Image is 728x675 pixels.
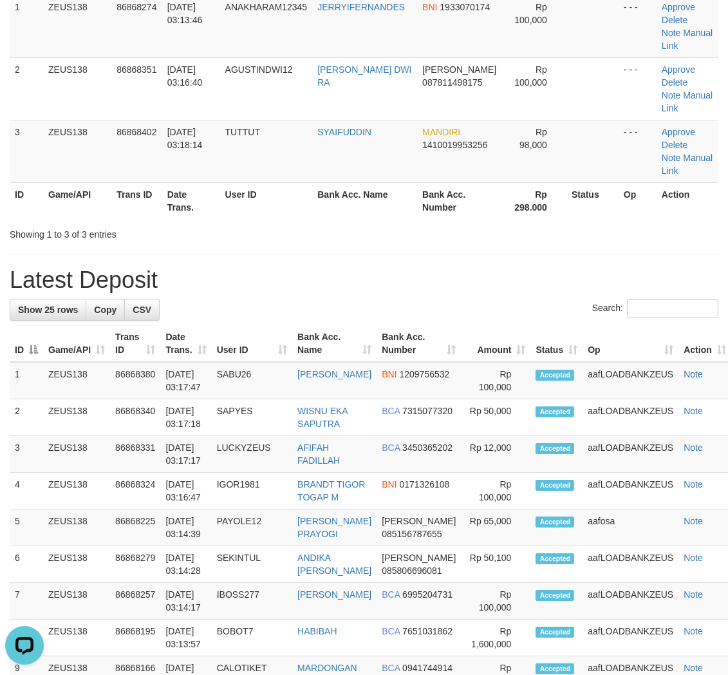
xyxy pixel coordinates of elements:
span: [DATE] 03:13:46 [167,2,203,25]
td: 86868340 [110,399,160,436]
td: Rp 100,000 [461,473,530,509]
span: Accepted [536,517,574,528]
td: ZEUS138 [43,399,110,436]
span: BCA [382,406,400,416]
span: [PERSON_NAME] [382,553,456,563]
td: ZEUS138 [43,120,111,182]
a: Note [662,90,681,100]
a: Approve [662,64,695,75]
a: AFIFAH FADILLAH [297,442,340,466]
th: Bank Acc. Number [417,182,503,219]
a: WISNU EKA SAPUTRA [297,406,348,429]
a: Note [684,663,703,673]
th: Rp 298.000 [503,182,566,219]
td: 8 [10,620,43,656]
a: Manual Link [662,153,713,176]
span: Copy [94,305,117,315]
td: aafLOADBANKZEUS [583,620,678,656]
span: Show 25 rows [18,305,78,315]
a: Approve [662,2,695,12]
td: IBOSS277 [212,583,292,620]
td: ZEUS138 [43,583,110,620]
a: Note [684,479,703,490]
th: Trans ID: activate to sort column ascending [110,325,160,362]
span: [DATE] 03:16:40 [167,64,203,88]
td: 7 [10,583,43,620]
span: Copy 085156787655 to clipboard [382,529,442,539]
th: Trans ID [111,182,162,219]
span: BNI [422,2,437,12]
td: SAPYES [212,399,292,436]
span: TUTTUT [225,127,260,137]
td: aafosa [583,509,678,546]
td: [DATE] 03:13:57 [160,620,211,656]
td: ZEUS138 [43,362,110,399]
span: BNI [382,369,397,379]
a: Show 25 rows [10,299,86,321]
th: Bank Acc. Name: activate to sort column ascending [292,325,377,362]
th: Game/API: activate to sort column ascending [43,325,110,362]
th: Date Trans. [162,182,220,219]
span: Accepted [536,406,574,417]
td: ZEUS138 [43,473,110,509]
td: ZEUS138 [43,436,110,473]
a: [PERSON_NAME] [297,369,371,379]
span: [DATE] 03:18:14 [167,127,203,150]
th: Op: activate to sort column ascending [583,325,678,362]
a: Manual Link [662,90,713,113]
button: Open LiveChat chat widget [5,5,44,44]
a: Note [684,516,703,526]
td: 86868380 [110,362,160,399]
td: aafLOADBANKZEUS [583,362,678,399]
td: Rp 65,000 [461,509,530,546]
td: [DATE] 03:17:47 [160,362,211,399]
a: Note [684,369,703,379]
a: Note [684,589,703,600]
span: Accepted [536,663,574,674]
td: PAYOLE12 [212,509,292,546]
td: Rp 1,600,000 [461,620,530,656]
a: Note [662,28,681,38]
a: [PERSON_NAME] [297,589,371,600]
td: ZEUS138 [43,509,110,546]
td: SEKINTUL [212,546,292,583]
label: Search: [592,299,718,318]
span: Copy 085806696081 to clipboard [382,566,442,576]
td: Rp 12,000 [461,436,530,473]
a: Note [684,442,703,453]
td: aafLOADBANKZEUS [583,546,678,583]
span: Copy 6995204731 to clipboard [402,589,453,600]
td: aafLOADBANKZEUS [583,583,678,620]
a: Note [684,626,703,636]
span: BNI [382,479,397,490]
span: Copy 087811498175 to clipboard [422,77,482,88]
td: SABU26 [212,362,292,399]
td: [DATE] 03:17:18 [160,399,211,436]
a: BRANDT TIGOR TOGAP M [297,479,365,502]
span: Copy 1933070174 to clipboard [440,2,490,12]
a: [PERSON_NAME] DWI RA [317,64,411,88]
td: - - - [619,57,657,120]
a: HABIBAH [297,626,337,636]
td: ZEUS138 [43,620,110,656]
div: Showing 1 to 3 of 3 entries [10,223,294,241]
td: ZEUS138 [43,546,110,583]
span: 86868274 [117,2,156,12]
span: Copy 0941744914 to clipboard [402,663,453,673]
th: User ID: activate to sort column ascending [212,325,292,362]
a: Delete [662,77,687,88]
span: Copy 7315077320 to clipboard [402,406,453,416]
td: [DATE] 03:16:47 [160,473,211,509]
a: Note [662,153,681,163]
th: Amount: activate to sort column ascending [461,325,530,362]
th: Bank Acc. Name [312,182,417,219]
td: 5 [10,509,43,546]
td: 86868257 [110,583,160,620]
a: Delete [662,140,687,150]
a: Manual Link [662,28,713,51]
span: Copy 1209756532 to clipboard [400,369,450,379]
td: 3 [10,120,43,182]
td: [DATE] 03:17:17 [160,436,211,473]
td: aafLOADBANKZEUS [583,399,678,436]
span: [PERSON_NAME] [382,516,456,526]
